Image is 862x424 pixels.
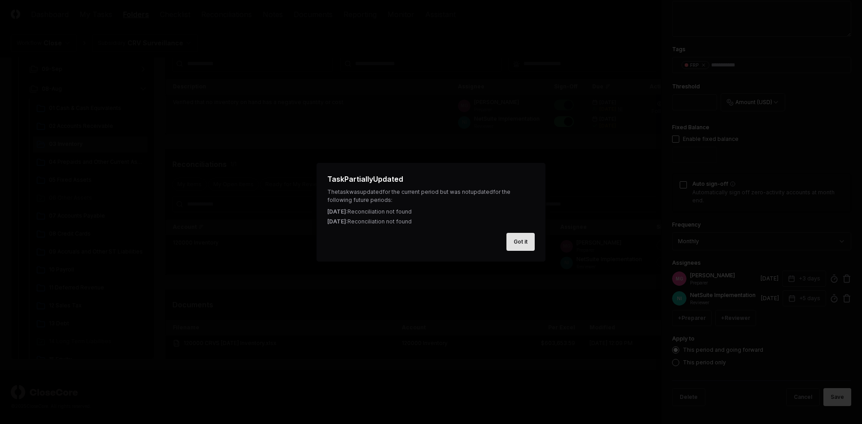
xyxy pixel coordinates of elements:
span: [DATE] [327,208,346,215]
span: : Reconciliation not found [346,218,412,225]
div: The task was updated for the current period but was not updated for the following future periods: [327,188,535,204]
h2: Task Partially Updated [327,174,535,184]
button: Got it [506,233,535,251]
span: : Reconciliation not found [346,208,412,215]
span: [DATE] [327,218,346,225]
